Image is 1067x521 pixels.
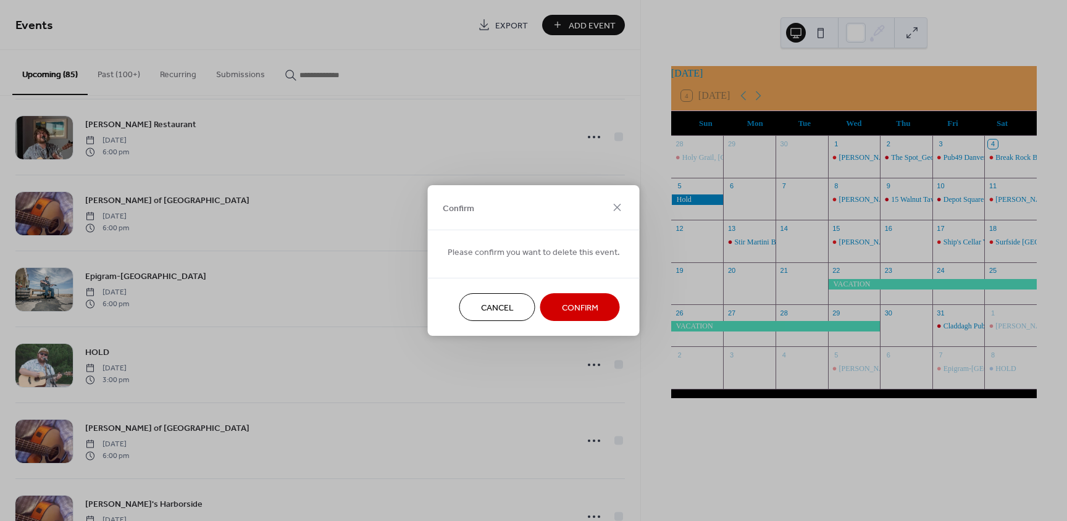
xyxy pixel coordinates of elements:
span: Cancel [481,302,514,315]
span: Confirm [443,202,474,215]
button: Confirm [540,293,620,321]
button: Cancel [459,293,535,321]
span: Confirm [562,302,598,315]
span: Please confirm you want to delete this event. [448,246,620,259]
